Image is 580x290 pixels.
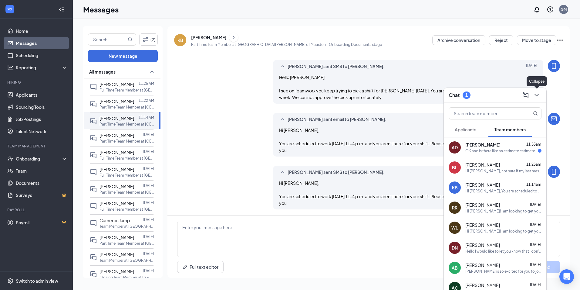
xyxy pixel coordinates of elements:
span: 11:14am [526,182,541,187]
input: Search [88,34,126,45]
span: All messages [89,69,116,75]
svg: Analysis [7,64,13,71]
svg: UserCheck [7,156,13,162]
div: Team Management [7,143,66,149]
span: [PERSON_NAME] [465,282,500,288]
svg: DoubleChat [90,271,97,278]
span: Cameron Jump [99,218,130,223]
span: [PERSON_NAME] [465,202,500,208]
div: KB [452,185,458,191]
a: Messages [16,37,68,49]
p: [DATE] [143,149,154,154]
span: 11:25am [526,162,541,167]
p: Part Time Team Member at [GEOGRAPHIC_DATA][PERSON_NAME] of [GEOGRAPHIC_DATA] [99,139,154,144]
div: Collapse [527,76,547,86]
span: Hello [PERSON_NAME], I see on Teamworx you keep trying to pick a shift for [PERSON_NAME] [DATE]. ... [279,74,526,100]
div: WL [451,225,458,231]
p: [DATE] [143,200,154,205]
h3: Chat [449,92,460,98]
p: Part Time Team Member at [GEOGRAPHIC_DATA][PERSON_NAME] of Mauston - Onboarding Documents stage [191,42,382,47]
svg: MobileSms [550,168,558,175]
p: Part Time Team Member at [GEOGRAPHIC_DATA][PERSON_NAME] of [GEOGRAPHIC_DATA] [99,122,154,127]
a: Job Postings [16,113,68,125]
svg: MobileSms [550,62,558,70]
svg: ChatInactive [90,219,97,227]
div: Onboarding [16,156,62,162]
svg: SmallChevronUp [279,116,286,123]
span: 11:55am [526,142,541,147]
button: Filter (2) [139,33,158,46]
svg: Filter [142,36,149,43]
span: [PERSON_NAME] [465,142,501,148]
button: ChevronDown [532,90,541,100]
svg: MagnifyingGlass [128,37,133,42]
p: [DATE] [143,132,154,137]
div: [PERSON_NAME] is so excited for you to join our team! Do you know anyone else who might be intere... [465,269,541,274]
button: Full text editorPen [177,261,224,273]
span: [PERSON_NAME] [99,133,134,138]
p: Part Time Team Member at [GEOGRAPHIC_DATA][PERSON_NAME] of [GEOGRAPHIC_DATA] [99,105,154,110]
svg: Email [550,115,558,123]
div: 1 [465,92,468,98]
span: [DATE] [530,282,541,287]
span: Team members [494,127,526,132]
div: Hi [PERSON_NAME]! I am looking to get your orientation scheduled. I have one [DATE] at 2pm availa... [465,229,541,234]
h1: Messages [83,4,119,15]
p: 11:14 AM [139,115,154,120]
span: Applicants [455,127,476,132]
span: [DATE] [530,222,541,227]
div: GM [561,7,567,12]
button: Move to stage [517,35,556,45]
button: ChevronRight [229,33,238,42]
svg: Settings [7,278,13,284]
svg: ChevronRight [231,34,237,41]
svg: Collapse [59,6,65,12]
p: Part Time Team Member at [GEOGRAPHIC_DATA][PERSON_NAME] of [GEOGRAPHIC_DATA] [99,190,154,195]
span: [PERSON_NAME] [99,167,134,172]
svg: QuestionInfo [547,6,554,13]
a: Home [16,25,68,37]
a: Talent Network [16,125,68,137]
svg: Notifications [533,6,541,13]
span: [PERSON_NAME] [99,98,134,104]
div: Hi [PERSON_NAME], You are scheduled to work [DATE] 11-4 p.m. and you aren't here for your shift. ... [465,188,541,194]
span: Hi [PERSON_NAME], You are scheduled to work [DATE] 11-4 p.m. and you aren't here for your shift. ... [279,127,534,153]
span: [PERSON_NAME] [99,81,134,87]
p: Full Time Team Member at [GEOGRAPHIC_DATA][PERSON_NAME] of [GEOGRAPHIC_DATA] [99,207,154,212]
span: [PERSON_NAME] [465,162,500,168]
div: BL [452,164,457,171]
span: [DATE] [526,63,537,70]
svg: ComposeMessage [522,91,529,99]
svg: SmallChevronUp [148,68,156,75]
p: Team Member at [GEOGRAPHIC_DATA][PERSON_NAME] of [GEOGRAPHIC_DATA] [99,258,154,263]
p: Closing Team Member at [GEOGRAPHIC_DATA][PERSON_NAME] of [GEOGRAPHIC_DATA] [99,275,154,280]
svg: DoubleChat [90,117,97,125]
svg: Ellipses [556,36,564,44]
span: [PERSON_NAME] [99,116,134,121]
div: AD [452,144,458,150]
span: [PERSON_NAME] sent SMS to [PERSON_NAME]. [288,63,385,70]
span: [DATE] [530,242,541,247]
div: Hello I would like to let you know that I don't feel very well and I will not be able to cover my... [465,249,541,254]
div: Switch to admin view [16,278,58,284]
span: [PERSON_NAME] [99,252,134,257]
a: PayrollCrown [16,216,68,229]
span: [PERSON_NAME] [99,269,134,274]
p: Full Time Team Member at [GEOGRAPHIC_DATA][PERSON_NAME] of [GEOGRAPHIC_DATA] [99,173,154,178]
input: Search team member [449,108,521,119]
svg: DoubleChat [90,134,97,142]
span: [PERSON_NAME] [99,184,134,189]
svg: SmallChevronUp [279,169,286,176]
svg: DoubleChat [90,151,97,159]
svg: DoubleChat [90,236,97,244]
button: ComposeMessage [521,90,531,100]
div: Hiring [7,80,66,85]
span: [PERSON_NAME] [465,242,500,248]
div: Open Intercom Messenger [559,269,574,284]
svg: Pen [182,264,188,270]
span: [PERSON_NAME] sent email to [PERSON_NAME]. [288,116,386,123]
span: [DATE] [530,262,541,267]
span: Hi [PERSON_NAME], You are scheduled to work [DATE] 11-4 p.m. and you aren't here for your shift. ... [279,180,534,206]
div: OK and is there like an estimate estimated time for how long the orientations usually take? [465,148,538,154]
span: [PERSON_NAME] [99,201,134,206]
